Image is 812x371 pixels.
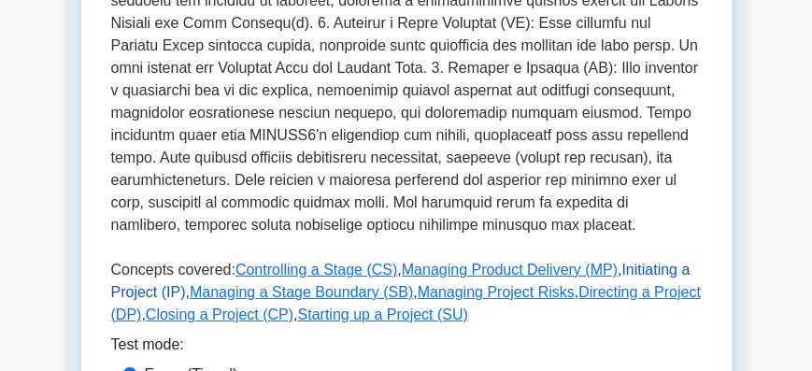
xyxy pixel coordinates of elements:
a: Closing a Project (CP) [146,307,293,322]
p: Concepts covered: , , , , , , , [111,259,702,334]
a: Controlling a Stage (CS) [235,262,397,278]
a: Managing a Stage Boundary (SB) [190,284,413,300]
a: Managing Product Delivery (MP) [402,262,618,278]
a: Managing Project Risks [418,284,575,300]
div: Test mode: [111,334,702,364]
a: Starting up a Project (SU) [298,307,468,322]
a: Initiating a Project (IP) [111,262,691,300]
